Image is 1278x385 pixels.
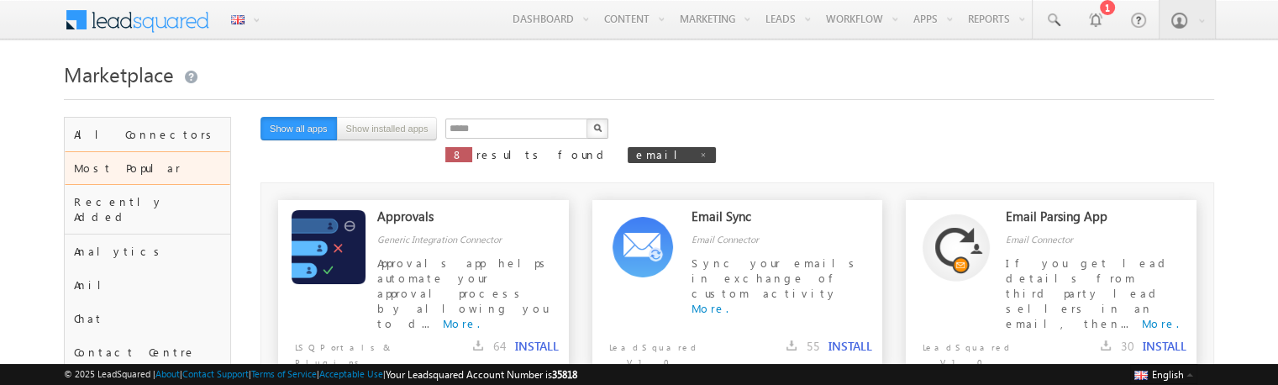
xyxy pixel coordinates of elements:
[319,368,383,379] a: Acceptable Use
[251,368,317,379] a: Terms of Service
[493,338,507,354] span: 64
[476,147,610,161] span: results found
[443,316,480,330] a: More.
[260,117,337,140] button: Show all apps
[65,185,230,234] div: Recently Added
[786,340,797,351] img: downloads
[454,147,464,161] span: 8
[292,210,366,284] img: Alternate Logo
[278,331,395,385] p: LSQ Portals & Plugins V1.0
[552,368,577,381] span: 35818
[923,214,990,282] img: Alternate Logo
[386,368,577,381] span: Your Leadsquared Account Number is
[592,331,709,370] p: LeadSquared V1.0
[377,208,529,232] div: Approvals
[692,301,728,315] a: More.
[593,124,602,132] img: Search
[1141,316,1178,330] a: More.
[692,208,843,232] div: Email Sync
[636,147,691,161] span: email
[807,338,820,354] span: 55
[65,151,230,185] div: Most Popular
[337,117,438,140] button: Show installed apps
[1005,208,1156,232] div: Email Parsing App
[1005,256,1170,330] span: If you get lead details from third party lead sellers in an email, then...
[65,118,230,151] div: All Connectors
[377,256,551,330] span: Approvals app helps automate your approval process by allowing you to d...
[64,367,577,382] span: © 2025 LeadSquared | | | | |
[1101,340,1111,351] img: downloads
[1121,338,1134,354] span: 30
[65,335,230,369] div: Contact Centre
[182,368,249,379] a: Contact Support
[155,368,180,379] a: About
[1143,339,1186,354] button: INSTALL
[515,339,559,354] button: INSTALL
[65,302,230,335] div: Chat
[828,339,872,354] button: INSTALL
[692,256,860,300] span: Sync your emails in exchange of custom activity
[65,235,230,268] div: Analytics
[1152,368,1184,381] span: English
[906,331,1023,370] p: LeadSquared V1.0
[613,217,673,277] img: Alternate Logo
[65,268,230,302] div: Anil
[473,340,483,351] img: downloads
[1130,364,1197,384] button: English
[64,61,174,87] span: Marketplace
